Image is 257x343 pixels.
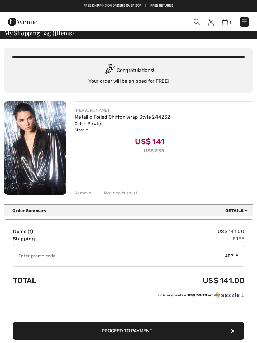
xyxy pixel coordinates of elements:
[75,114,170,120] a: Metallic Foiled Chiffon Wrap Style 244232
[102,328,152,334] span: Proceed to Payment
[229,20,231,25] span: 1
[75,121,170,133] div: Color: Pewter Size: M
[98,190,137,196] div: Move to Wishlist
[75,190,92,196] div: Remove
[13,235,97,242] td: Shipping
[103,64,117,77] img: Congratulation2.svg
[222,19,228,25] img: Shopping Bag
[208,19,214,26] img: My Info
[13,292,244,301] div: or 4 payments ofUS$ 35.25withSezzle Click to learn more about Sezzle
[84,3,141,8] a: Free shipping on orders over $99
[145,3,146,8] span: |
[97,269,244,292] td: US$ 141.00
[13,301,244,320] iframe: PayPal-paypal
[13,269,97,292] td: Total
[241,18,248,25] img: Menu
[188,293,207,297] span: US$ 35.25
[13,245,225,266] input: Promo code
[97,235,244,242] td: Free
[97,228,244,235] td: US$ 141.00
[4,30,74,36] span: My Shopping Bag ( Items)
[13,322,244,340] button: Proceed to Payment
[225,253,239,259] span: Apply
[54,28,57,36] span: 1
[75,107,170,113] div: [PERSON_NAME]
[215,292,240,298] img: Sezzle
[8,15,37,29] img: 1ère Avenue
[150,3,173,8] a: Free Returns
[158,292,244,298] div: or 4 payments of with
[12,64,245,85] div: Congratulations! Your order will be shipped for FREE!
[225,207,250,214] span: Details
[8,19,37,25] a: 1ère Avenue
[194,19,200,25] img: Search
[4,101,66,195] img: Metallic Foiled Chiffon Wrap Style 244232
[13,228,97,235] td: Items ( )
[12,207,250,214] div: Order Summary
[144,148,164,154] s: US$ 235
[135,137,164,146] span: US$ 141
[222,18,231,26] a: 1
[29,229,31,234] span: 1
